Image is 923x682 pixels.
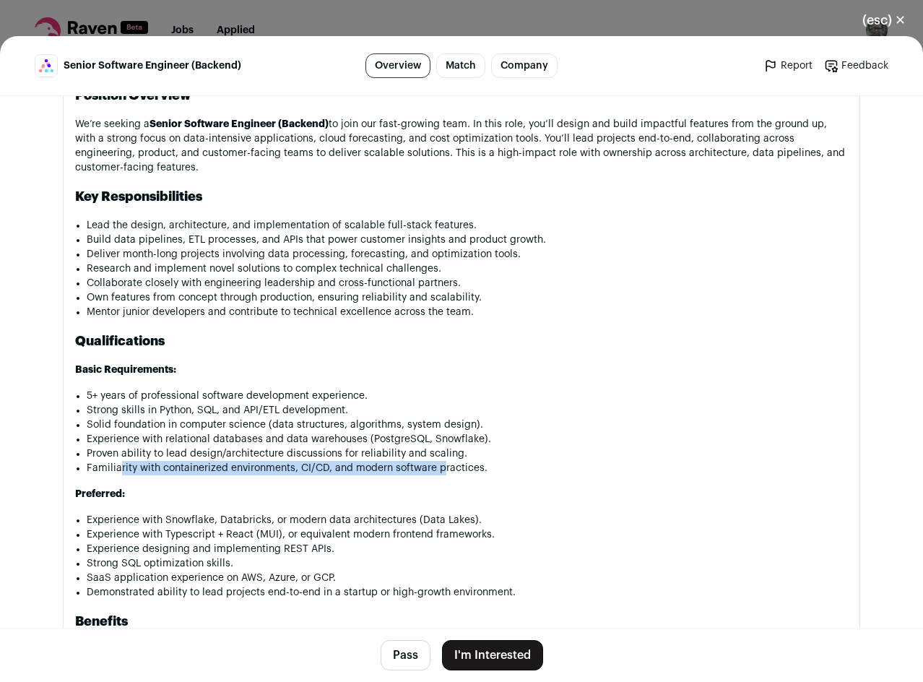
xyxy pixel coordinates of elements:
[87,403,848,418] li: Strong skills in Python, SQL, and API/ETL development.
[87,461,848,475] li: Familiarity with containerized environments, CI/CD, and modern software practices.
[436,53,485,78] a: Match
[87,527,848,542] li: Experience with Typescript + React (MUI), or equivalent modern frontend frameworks.
[87,218,848,233] li: Lead the design, architecture, and implementation of scalable full-stack features.
[87,513,848,527] li: Experience with Snowflake, Databricks, or modern data architectures (Data Lakes).
[87,305,848,319] li: Mentor junior developers and contribute to technical excellence across the team.
[763,59,812,73] a: Report
[87,247,848,262] li: Deliver month-long projects involving data processing, forecasting, and optimization tools.
[87,262,848,276] li: Research and implement novel solutions to complex technical challenges.
[87,542,848,556] li: Experience designing and implementing REST APIs.
[87,276,848,290] li: Collaborate closely with engineering leadership and cross-functional partners.
[87,571,848,585] li: SaaS application experience on AWS, Azure, or GCP.
[35,55,57,77] img: 1aa7b825cf0754e539ceeb5f59804a981191bc4e5a1aafbe256bae55b145bd4d.jpg
[824,59,888,73] a: Feedback
[87,556,848,571] li: Strong SQL optimization skills.
[365,53,430,78] a: Overview
[64,59,241,73] span: Senior Software Engineer (Backend)
[87,446,848,461] li: Proven ability to lead design/architecture discussions for reliability and scaling.
[87,418,848,432] li: Solid foundation in computer science (data structures, algorithms, system design).
[87,432,848,446] li: Experience with relational databases and data warehouses (PostgreSQL, Snowflake).
[845,4,923,36] button: Close modal
[75,334,165,348] strong: Qualifications
[75,489,125,499] strong: Preferred:
[442,640,543,670] button: I'm Interested
[75,615,128,628] strong: Benefits
[87,290,848,305] li: Own features from concept through production, ensuring reliability and scalability.
[491,53,558,78] a: Company
[75,190,202,203] strong: Key Responsibilities
[381,640,430,670] button: Pass
[87,389,848,403] li: 5+ years of professional software development experience.
[75,365,176,375] strong: Basic Requirements:
[87,585,848,600] li: Demonstrated ability to lead projects end-to-end in a startup or high-growth environment.
[75,117,848,175] p: We’re seeking a to join our fast-growing team. In this role, you’ll design and build impactful fe...
[87,233,848,247] li: Build data pipelines, ETL processes, and APIs that power customer insights and product growth.
[149,119,329,129] strong: Senior Software Engineer (Backend)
